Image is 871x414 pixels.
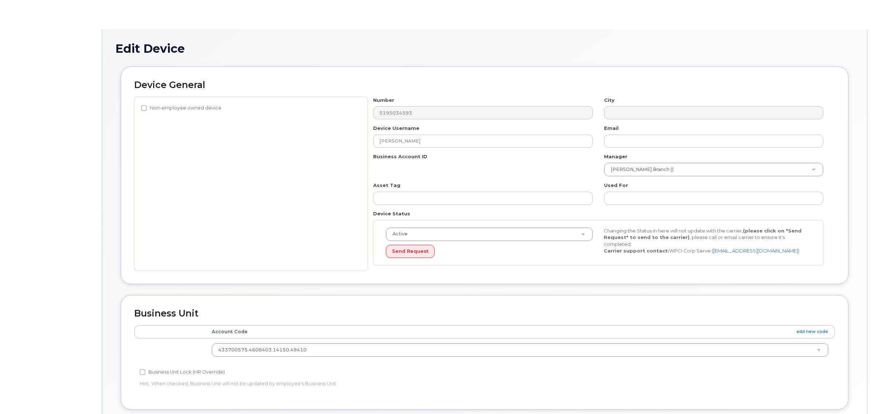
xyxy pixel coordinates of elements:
[140,369,145,375] input: Business Unit Lock (HR Override)
[606,166,674,173] span: [PERSON_NAME] Branch ()
[373,97,394,104] label: Number
[134,308,835,319] h2: Business Unit
[388,231,408,237] span: Active
[796,329,828,335] a: add new code
[373,153,427,160] label: Business Account ID
[604,163,823,176] a: [PERSON_NAME] Branch ()
[604,182,628,189] label: Used For
[218,347,307,353] span: 433700575.4608403.14150.49410
[141,105,147,111] input: Non-employee owned device
[386,245,435,258] button: Send Request
[598,227,816,254] div: Changing the Status in here will not update with the carrier, , please call or email carrier to e...
[713,248,798,254] a: [EMAIL_ADDRESS][DOMAIN_NAME]
[205,325,835,338] th: Account Code
[373,182,400,189] label: Asset Tag
[604,125,619,132] label: Email
[604,97,615,104] label: City
[212,343,828,357] a: 433700575.4608403.14150.49410
[604,153,627,160] label: Manager
[141,104,221,112] label: Non-employee owned device
[373,210,410,217] label: Device Status
[140,380,596,387] p: Hint: When checked, Business Unit will not be updated by employee's Business Unit
[386,228,592,241] a: Active
[115,42,854,55] h1: Edit Device
[134,80,835,90] h2: Device General
[373,125,419,132] label: Device Username
[604,248,669,254] strong: Carrier support contact:
[140,368,225,377] label: Business Unit Lock (HR Override)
